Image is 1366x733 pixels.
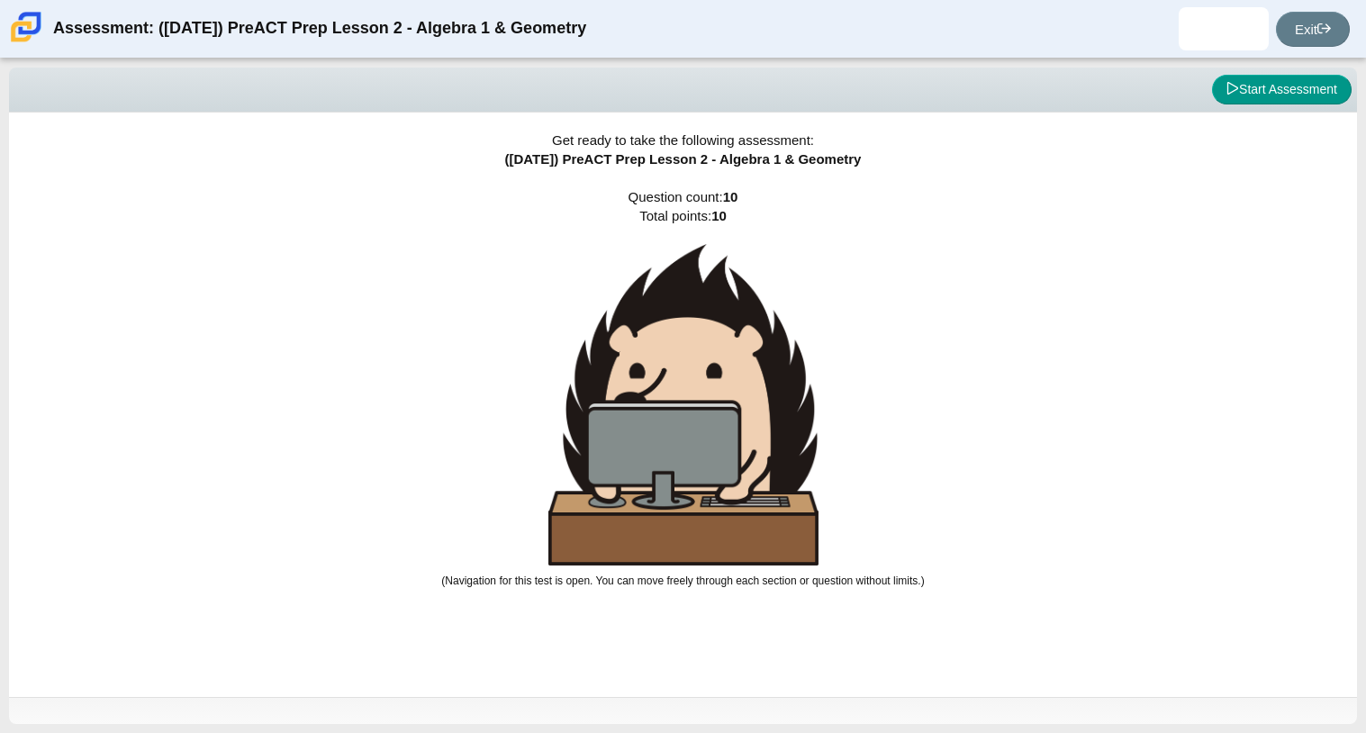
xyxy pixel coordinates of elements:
[723,189,738,204] b: 10
[552,132,814,148] span: Get ready to take the following assessment:
[711,208,727,223] b: 10
[7,33,45,49] a: Carmen School of Science & Technology
[1212,75,1352,105] button: Start Assessment
[7,8,45,46] img: Carmen School of Science & Technology
[441,189,924,587] span: Question count: Total points:
[53,7,586,50] div: Assessment: ([DATE]) PreACT Prep Lesson 2 - Algebra 1 & Geometry
[441,575,924,587] small: (Navigation for this test is open. You can move freely through each section or question without l...
[1209,14,1238,43] img: adriel.moreno.7jiQIu
[548,244,819,566] img: hedgehog-behind-computer-large.png
[1276,12,1350,47] a: Exit
[505,151,862,167] span: ([DATE]) PreACT Prep Lesson 2 - Algebra 1 & Geometry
